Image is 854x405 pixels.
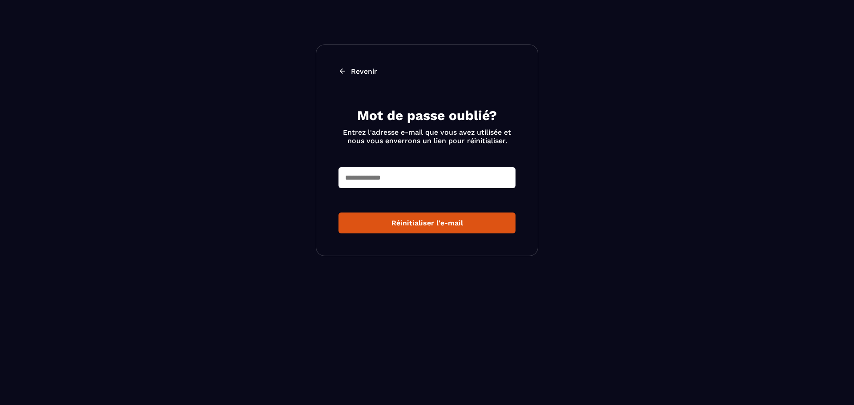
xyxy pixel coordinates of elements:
[346,219,508,227] div: Réinitialiser l'e-mail
[351,67,377,76] p: Revenir
[338,67,516,76] a: Revenir
[338,128,516,145] p: Entrez l'adresse e-mail que vous avez utilisée et nous vous enverrons un lien pour réinitialiser.
[338,107,516,124] h2: Mot de passe oublié?
[338,213,516,233] button: Réinitialiser l'e-mail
